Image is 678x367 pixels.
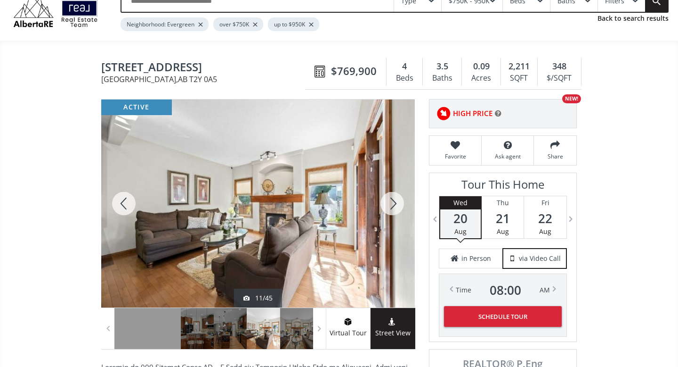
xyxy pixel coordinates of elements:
[101,100,172,115] div: active
[326,308,371,349] a: virtual tour iconVirtual Tour
[524,196,566,209] div: Fri
[467,60,495,73] div: 0.09
[539,152,572,160] span: Share
[391,71,418,85] div: Beds
[467,71,495,85] div: Acres
[391,60,418,73] div: 4
[213,17,263,31] div: over $750K
[482,196,524,209] div: Thu
[508,60,530,73] span: 2,211
[434,104,453,123] img: rating icon
[454,227,467,236] span: Aug
[456,284,550,297] div: Time AM
[101,75,310,83] span: [GEOGRAPHIC_DATA] , AB T2Y 0A5
[326,328,370,339] span: Virtual Tour
[371,328,415,339] span: Street View
[434,152,476,160] span: Favorite
[486,152,529,160] span: Ask agent
[562,94,581,103] div: NEW!
[542,60,576,73] div: 348
[440,212,481,225] span: 20
[268,17,319,31] div: up to $950K
[440,196,481,209] div: Wed
[461,254,491,263] span: in Person
[453,108,492,118] span: HIGH PRICE
[121,17,209,31] div: Neighborhood: Evergreen
[444,306,562,327] button: Schedule Tour
[243,293,273,303] div: 11/45
[497,227,509,236] span: Aug
[428,60,457,73] div: 3.5
[519,254,561,263] span: via Video Call
[524,212,566,225] span: 22
[539,227,551,236] span: Aug
[428,71,457,85] div: Baths
[343,318,353,325] img: virtual tour icon
[542,71,576,85] div: $/SQFT
[439,178,567,196] h3: Tour This Home
[490,284,521,297] span: 08 : 00
[331,64,377,78] span: $769,900
[597,14,669,23] a: Back to search results
[482,212,524,225] span: 21
[506,71,533,85] div: SQFT
[101,61,310,75] span: 263 Everoak Drive SW
[101,100,415,308] div: 263 Everoak Drive SW Calgary, AB T2Y 0A5 - Photo 11 of 45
